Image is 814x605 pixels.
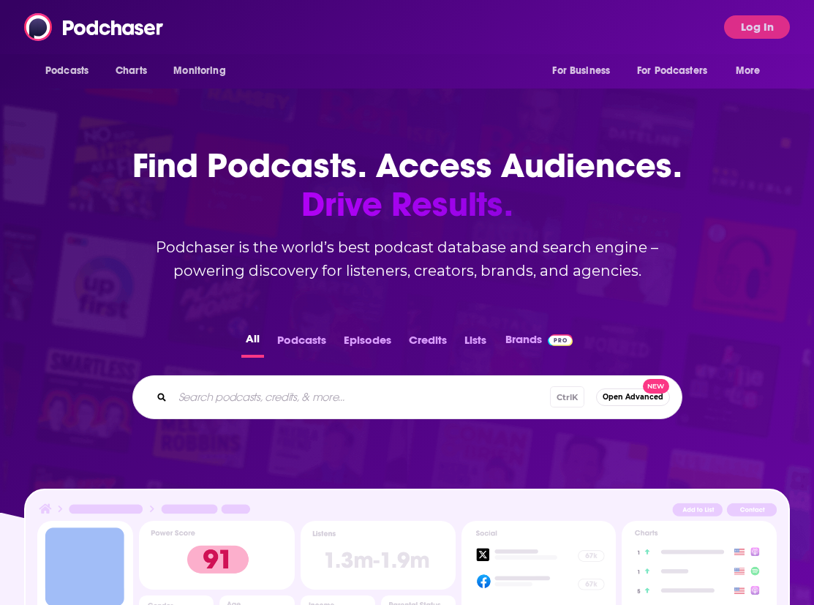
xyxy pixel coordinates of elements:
[139,521,294,590] img: Podcast Insights Power score
[726,57,779,85] button: open menu
[24,13,165,41] img: Podchaser - Follow, Share and Rate Podcasts
[404,329,451,358] button: Credits
[132,375,682,419] div: Search podcasts, credits, & more...
[301,521,456,590] img: Podcast Insights Listens
[505,329,573,358] a: BrandsPodchaser Pro
[45,61,88,81] span: Podcasts
[637,61,707,81] span: For Podcasters
[724,15,790,39] button: Log In
[163,57,244,85] button: open menu
[736,61,761,81] span: More
[548,334,573,346] img: Podchaser Pro
[273,329,331,358] button: Podcasts
[35,57,108,85] button: open menu
[106,57,156,85] a: Charts
[643,379,669,394] span: New
[116,61,147,81] span: Charts
[115,185,700,224] span: Drive Results.
[339,329,396,358] button: Episodes
[550,386,584,407] span: Ctrl K
[460,329,491,358] button: Lists
[173,386,550,409] input: Search podcasts, credits, & more...
[241,329,264,358] button: All
[37,502,776,521] img: Podcast Insights Header
[115,146,700,224] h1: Find Podcasts. Access Audiences.
[115,236,700,282] h2: Podchaser is the world’s best podcast database and search engine – powering discovery for listene...
[173,61,225,81] span: Monitoring
[552,61,610,81] span: For Business
[542,57,628,85] button: open menu
[596,388,670,406] button: Open AdvancedNew
[603,393,663,401] span: Open Advanced
[628,57,728,85] button: open menu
